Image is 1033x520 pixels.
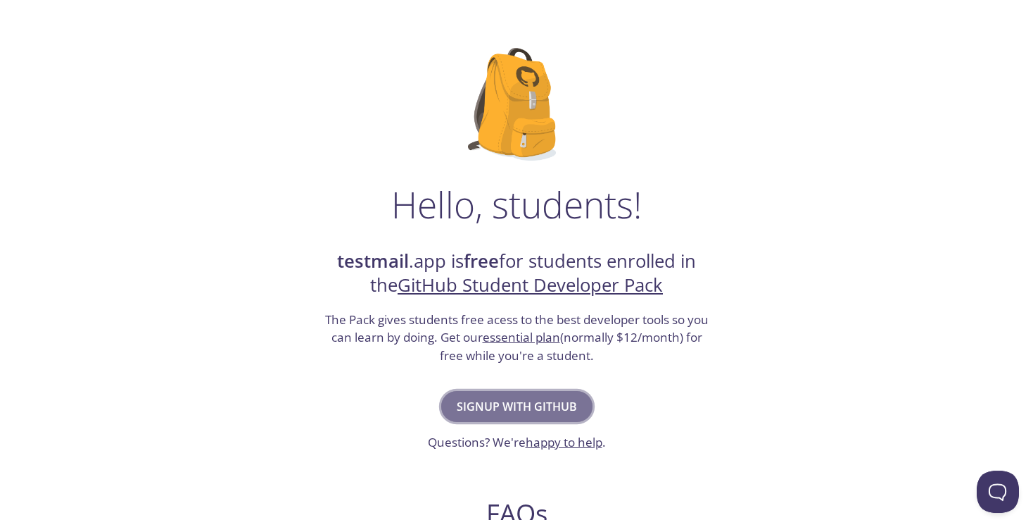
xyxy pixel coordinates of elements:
[526,434,602,450] a: happy to help
[337,249,409,273] strong: testmail
[457,397,577,416] span: Signup with GitHub
[428,433,606,452] h3: Questions? We're .
[398,273,663,297] a: GitHub Student Developer Pack
[483,329,560,345] a: essential plan
[391,183,642,225] h1: Hello, students!
[323,311,710,365] h3: The Pack gives students free acess to the best developer tools so you can learn by doing. Get our...
[977,471,1019,513] iframe: Help Scout Beacon - Open
[468,48,566,161] img: github-student-backpack.png
[323,249,710,298] h2: .app is for students enrolled in the
[441,391,592,422] button: Signup with GitHub
[464,249,499,273] strong: free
